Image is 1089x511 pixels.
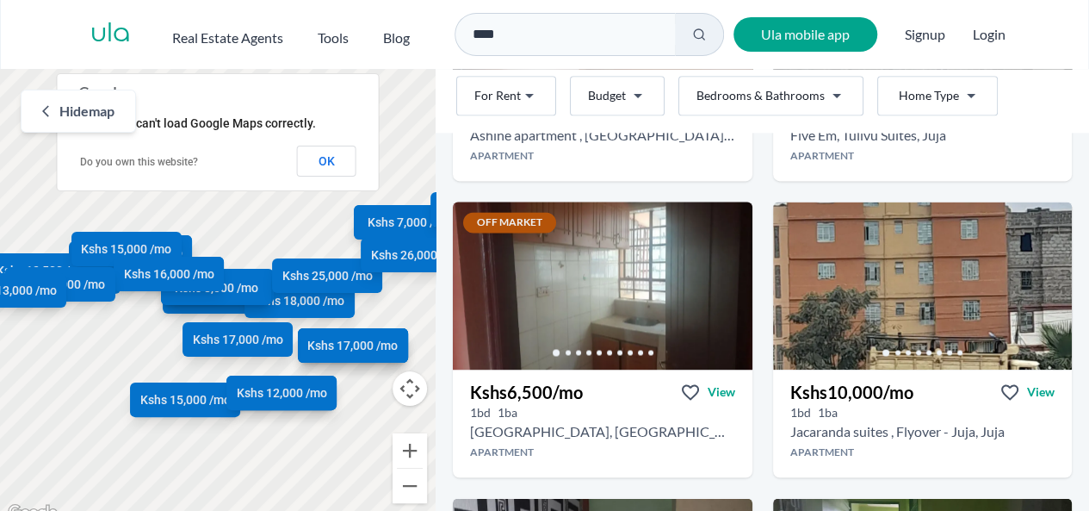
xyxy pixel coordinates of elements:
h2: 1 bedroom Apartment for rent in Juja - Kshs 6,500/mo -Tulivu Suites, Juja, Kenya, Kiambu County c... [470,421,735,442]
span: Kshs 18,000 /mo [254,292,344,309]
h5: 1 bedrooms [470,404,491,421]
button: Map camera controls [393,371,427,406]
a: Click to view property [430,192,541,227]
a: Kshs 15,000 /mo [71,232,182,266]
h4: Apartment [453,446,752,459]
a: Kshs 25,000 /mo [272,259,382,293]
h2: Tools [318,28,349,48]
span: Bedrooms & Bathrooms [696,87,825,104]
nav: Main [172,21,444,48]
span: Kshs 12,000 /mo [237,384,327,402]
button: Tools [318,21,349,48]
a: Kshs 12,000 /mo [69,241,179,276]
span: Kshs 17,000 /mo [193,331,283,348]
span: Kshs 15,000 /mo [81,240,171,258]
span: This page can't load Google Maps correctly. [79,116,316,130]
a: Blog [383,21,410,48]
a: Kshs 8,000 /mo [161,271,271,305]
button: Login [973,24,1005,45]
button: Zoom in [393,433,427,468]
a: Kshs 17,000 /mo [298,328,408,363]
span: Home Type [899,87,959,104]
h3: Kshs 6,500 /mo [470,380,583,404]
a: ula [90,19,131,50]
a: Kshs 26,000 /mo [361,237,471,271]
span: Kshs 26,000 /mo [371,246,461,263]
h2: 1 bedroom Apartment for rent in Juja - Kshs 12,000/mo -Naomi House, Juja, Kenya, Kiambu County co... [470,125,735,146]
h5: 1 bathrooms [818,404,838,421]
button: Budget [570,76,665,115]
h3: Kshs 10,000 /mo [790,380,913,404]
img: 1 bedroom Apartment for rent - Kshs 10,000/mo - in Juja Flyover - Juja, Juja, Kenya, Kiambu Count... [773,202,1073,370]
a: Kshs 15,000 /mo [5,267,115,302]
h4: Apartment [773,149,1073,163]
span: Off Market [463,212,556,233]
button: Bedrooms & Bathrooms [678,76,863,115]
button: Zoom out [393,469,427,503]
a: Kshs 17,000 /mo [183,322,293,357]
span: Kshs 7,000 /mo [367,214,450,231]
span: Budget [588,87,626,104]
button: OK [297,146,356,177]
span: Kshs 15,000 /mo [140,391,231,408]
h2: 1 bedroom Apartment for rent in Juja - Kshs 10,000/mo -Flyover - Juja, Juja, Kenya, Kiambu County... [790,421,1005,442]
h2: Real Estate Agents [172,28,283,48]
span: View [1027,383,1055,401]
a: Kshs 16,000 /mo [114,257,224,291]
h4: Apartment [773,446,1073,459]
h2: Blog [383,28,410,48]
span: View [708,383,735,401]
span: Kshs 17,000 /mo [307,337,398,354]
h4: Apartment [453,149,752,163]
a: Kshs10,000/moViewView property in detail1bd 1ba Jacaranda suites , Flyover - Juja, JujaApartment [773,370,1073,477]
a: Kshs 7,000 /mo [354,205,464,240]
a: Kshs 15,000 /mo [130,383,240,417]
h5: 1 bathrooms [498,404,517,421]
button: Home Type [877,76,998,115]
a: Do you own this website? [80,156,198,168]
h2: 1 bedroom Apartment for rent in Juja - Kshs 14,000/mo -Tulivu Suites, Juja, Kenya, Kiambu County ... [790,125,946,146]
span: Kshs 16,000 /mo [124,265,214,283]
span: Kshs 25,000 /mo [282,267,373,284]
a: Kshs6,500/moViewView property in detail1bd 1ba [GEOGRAPHIC_DATA], [GEOGRAPHIC_DATA]Apartment [453,370,752,477]
span: Hide map [59,101,114,122]
button: Real Estate Agents [172,21,283,48]
span: Kshs 7,000 /mo [176,288,260,305]
a: Kshs 7,000 /mo [163,279,273,314]
a: Ula mobile app [733,17,877,52]
img: 1 bedroom Apartment for rent - Kshs 6,500/mo - in Juja close to Tulivu Suites, Juja, Kenya, Kiamb... [453,202,752,370]
span: For Rent [474,87,521,104]
span: Kshs 8,000 /mo [175,279,258,296]
button: For Rent [456,76,556,115]
h5: 1 bedrooms [790,404,811,421]
span: Signup [905,17,945,52]
a: Kshs 12,000 /mo [226,376,337,410]
a: Kshs 18,000 /mo [244,284,355,318]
